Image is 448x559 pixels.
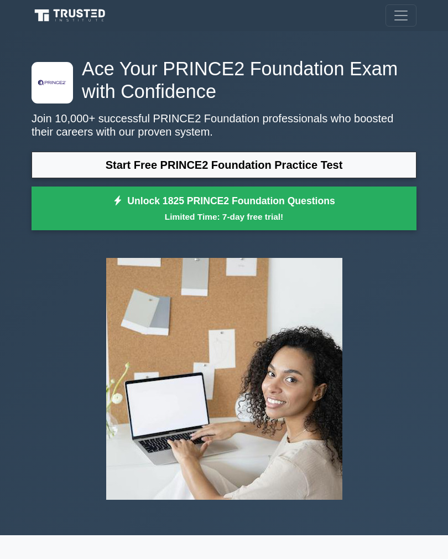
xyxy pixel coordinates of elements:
[32,112,416,138] p: Join 10,000+ successful PRINCE2 Foundation professionals who boosted their careers with our prove...
[32,58,416,103] h1: Ace Your PRINCE2 Foundation Exam with Confidence
[386,4,416,27] button: Toggle navigation
[32,187,416,231] a: Unlock 1825 PRINCE2 Foundation QuestionsLimited Time: 7-day free trial!
[45,210,403,223] small: Limited Time: 7-day free trial!
[32,152,416,178] a: Start Free PRINCE2 Foundation Practice Test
